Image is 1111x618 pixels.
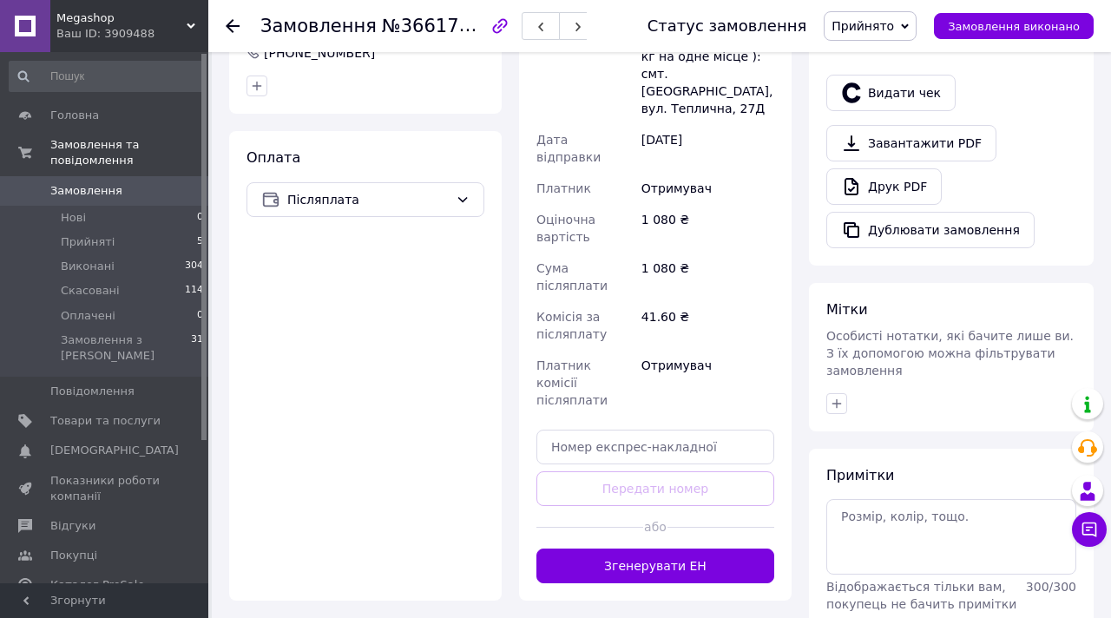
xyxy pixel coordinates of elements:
span: Мітки [826,301,868,318]
span: Оціночна вартість [536,213,595,244]
span: №366171080 [382,15,505,36]
span: 0 [197,210,203,226]
input: Номер експрес-накладної [536,430,774,464]
span: Відображається тільки вам, покупець не бачить примітки [826,580,1016,611]
span: Замовлення виконано [948,20,1080,33]
span: Оплата [247,149,300,166]
div: 1 080 ₴ [638,253,778,301]
span: Замовлення [260,16,377,36]
span: Покупці [50,548,97,563]
div: Ваш ID: 3909488 [56,26,208,42]
span: Післяплата [287,190,449,209]
span: Головна [50,108,99,123]
div: Отримувач [638,173,778,204]
span: Нові [61,210,86,226]
span: 304 [185,259,203,274]
div: [PHONE_NUMBER] [262,44,377,62]
div: Отримувач [638,350,778,416]
a: Завантажити PDF [826,125,996,161]
span: Замовлення [50,183,122,199]
div: [DATE] [638,124,778,173]
span: Сума післяплати [536,261,608,293]
span: [DEMOGRAPHIC_DATA] [50,443,179,458]
span: Megashop [56,10,187,26]
div: 1 080 ₴ [638,204,778,253]
span: Прийнято [832,19,894,33]
span: Платник [536,181,591,195]
span: Особисті нотатки, які бачите лише ви. З їх допомогою можна фільтрувати замовлення [826,329,1074,378]
span: Товари та послуги [50,413,161,429]
span: 300 / 300 [1026,580,1076,594]
span: Каталог ProSale [50,577,144,593]
span: Дата відправки [536,133,601,164]
button: Чат з покупцем [1072,512,1107,547]
span: Комісія за післяплату [536,310,607,341]
span: або [643,518,667,536]
span: 5 [197,234,203,250]
div: Дніпро, №22 (до 30 кг на одне місце ): смт. [GEOGRAPHIC_DATA], вул. Теплична, 27Д [638,23,778,124]
div: Повернутися назад [226,17,240,35]
span: 0 [197,308,203,324]
span: Замовлення з [PERSON_NAME] [61,332,191,364]
span: Скасовані [61,283,120,299]
a: Друк PDF [826,168,942,205]
button: Видати чек [826,75,956,111]
span: Показники роботи компанії [50,473,161,504]
button: Дублювати замовлення [826,212,1035,248]
input: Пошук [9,61,205,92]
span: Виконані [61,259,115,274]
span: Платник комісії післяплати [536,358,608,407]
span: 31 [191,332,203,364]
div: 41.60 ₴ [638,301,778,350]
button: Згенерувати ЕН [536,549,774,583]
div: Статус замовлення [648,17,807,35]
span: Повідомлення [50,384,135,399]
span: Замовлення та повідомлення [50,137,208,168]
button: Замовлення виконано [934,13,1094,39]
span: Прийняті [61,234,115,250]
span: Примітки [826,467,894,483]
span: Відгуки [50,518,95,534]
span: Оплачені [61,308,115,324]
span: 114 [185,283,203,299]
